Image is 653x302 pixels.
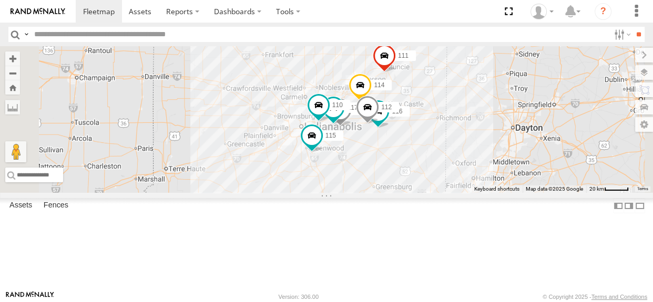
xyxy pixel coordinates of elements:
[354,106,364,113] span: 118
[332,101,343,109] span: 110
[474,185,519,193] button: Keyboard shortcuts
[5,66,20,80] button: Zoom out
[374,81,384,88] span: 114
[591,294,647,300] a: Terms and Conditions
[610,27,632,42] label: Search Filter Options
[586,185,632,193] button: Map Scale: 20 km per 43 pixels
[5,100,20,114] label: Measure
[347,104,358,111] span: 117
[279,294,319,300] div: Version: 306.00
[543,294,647,300] div: © Copyright 2025 -
[5,51,20,66] button: Zoom in
[637,187,648,191] a: Terms (opens in new tab)
[381,103,392,110] span: 112
[635,198,645,213] label: Hide Summary Table
[595,3,611,20] i: ?
[11,8,65,15] img: rand-logo.svg
[526,186,583,192] span: Map data ©2025 Google
[5,80,20,95] button: Zoom Home
[38,199,74,213] label: Fences
[325,132,336,139] span: 115
[4,199,37,213] label: Assets
[22,27,30,42] label: Search Query
[6,291,54,302] a: Visit our Website
[624,198,634,213] label: Dock Summary Table to the Right
[613,198,624,213] label: Dock Summary Table to the Left
[527,4,557,19] div: Brandon Hickerson
[635,117,653,132] label: Map Settings
[392,108,402,115] span: 116
[5,141,26,162] button: Drag Pegman onto the map to open Street View
[398,52,409,59] span: 111
[589,186,604,192] span: 20 km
